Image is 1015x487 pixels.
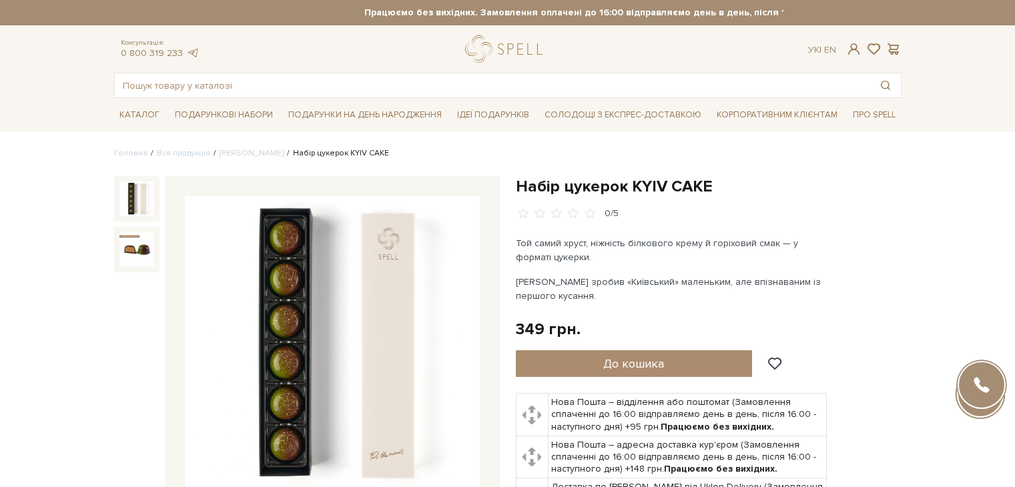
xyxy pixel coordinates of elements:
p: Той самий хруст, ніжність білкового крему й горіховий смак — у форматі цукерки. [516,236,829,264]
a: Головна [114,148,147,158]
p: [PERSON_NAME] зробив «Київський» маленьким, але впізнаваним із першого кусання. [516,275,829,303]
a: En [824,44,836,55]
td: Нова Пошта – адресна доставка кур'єром (Замовлення сплаченні до 16:00 відправляємо день в день, п... [548,436,826,478]
span: Консультація: [121,39,200,47]
b: Працюємо без вихідних. [664,463,777,474]
img: Набір цукерок KYIV CAKE [119,181,154,216]
div: 349 грн. [516,319,581,340]
a: telegram [186,47,200,59]
a: Корпоративним клієнтам [711,103,843,126]
td: Нова Пошта – відділення або поштомат (Замовлення сплаченні до 16:00 відправляємо день в день, піс... [548,394,826,436]
span: Подарунки на День народження [283,105,447,125]
a: logo [465,35,549,63]
img: Набір цукерок KYIV CAKE [119,232,154,267]
span: Ідеї подарунків [452,105,535,125]
a: 0 800 319 233 [121,47,183,59]
span: До кошика [603,356,664,371]
span: Каталог [114,105,165,125]
span: Про Spell [848,105,901,125]
button: До кошика [516,350,753,377]
div: Ук [808,44,836,56]
input: Пошук товару у каталозі [115,73,870,97]
a: [PERSON_NAME] [220,148,284,158]
div: 0/5 [605,207,619,220]
button: Пошук товару у каталозі [870,73,901,97]
a: Солодощі з експрес-доставкою [539,103,707,126]
span: Подарункові набори [170,105,278,125]
h1: Набір цукерок KYIV CAKE [516,176,902,197]
li: Набір цукерок KYIV CAKE [284,147,389,159]
b: Працюємо без вихідних. [661,421,774,432]
span: | [819,44,821,55]
a: Вся продукція [157,148,210,158]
